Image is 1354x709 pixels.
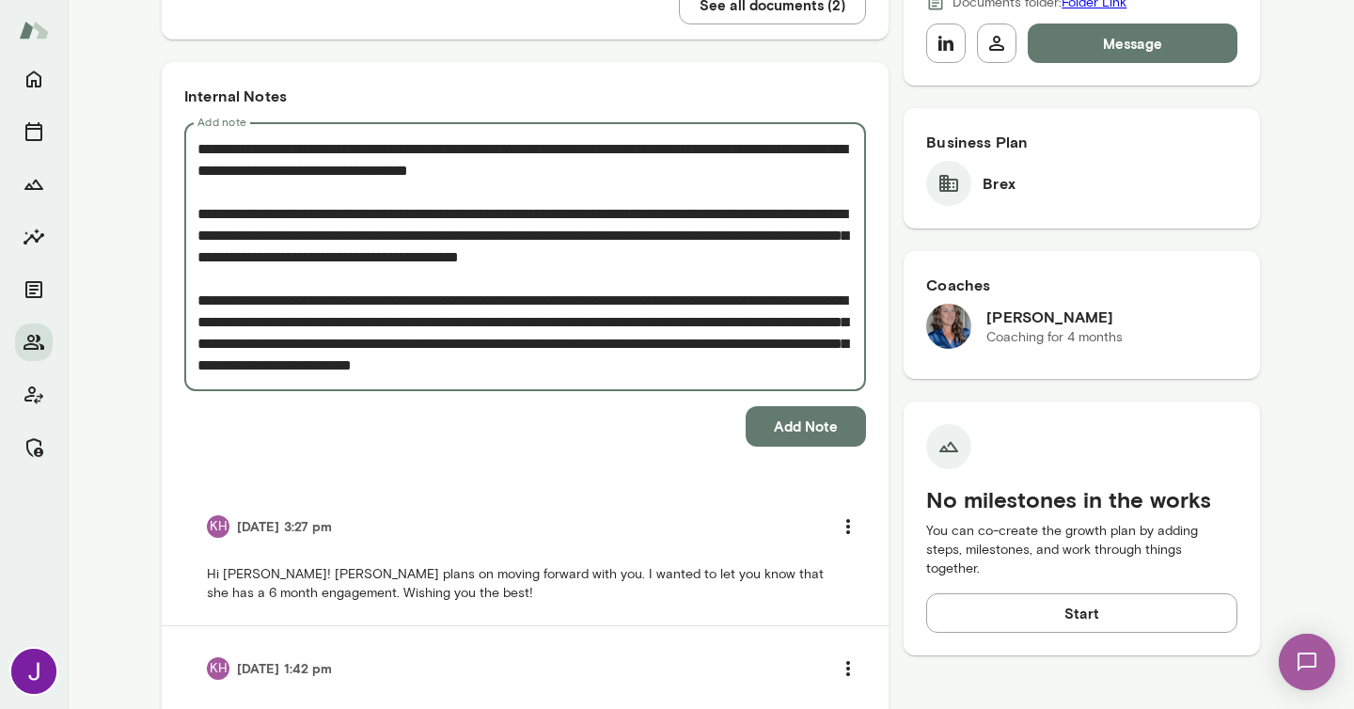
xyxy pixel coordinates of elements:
[15,376,53,414] button: Client app
[926,131,1237,153] h6: Business Plan
[983,172,1015,195] h6: Brex
[986,306,1123,328] h6: [PERSON_NAME]
[237,517,332,536] h6: [DATE] 3:27 pm
[1028,24,1237,63] button: Message
[207,657,229,680] div: KH
[828,649,868,688] button: more
[15,165,53,203] button: Growth Plan
[237,659,332,678] h6: [DATE] 1:42 pm
[197,114,246,130] label: Add note
[926,593,1237,633] button: Start
[15,271,53,308] button: Documents
[15,113,53,150] button: Sessions
[184,85,866,107] h6: Internal Notes
[746,406,866,446] button: Add Note
[19,12,49,48] img: Mento
[926,304,971,349] img: Nicole Menkhoff
[828,507,868,546] button: more
[11,649,56,694] img: Jocelyn Grodin
[207,565,843,603] p: Hi [PERSON_NAME]! [PERSON_NAME] plans on moving forward with you. I wanted to let you know that s...
[15,60,53,98] button: Home
[926,522,1237,578] p: You can co-create the growth plan by adding steps, milestones, and work through things together.
[986,328,1123,347] p: Coaching for 4 months
[926,274,1237,296] h6: Coaches
[207,515,229,538] div: KH
[15,323,53,361] button: Members
[15,218,53,256] button: Insights
[926,484,1237,514] h5: No milestones in the works
[15,429,53,466] button: Manage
